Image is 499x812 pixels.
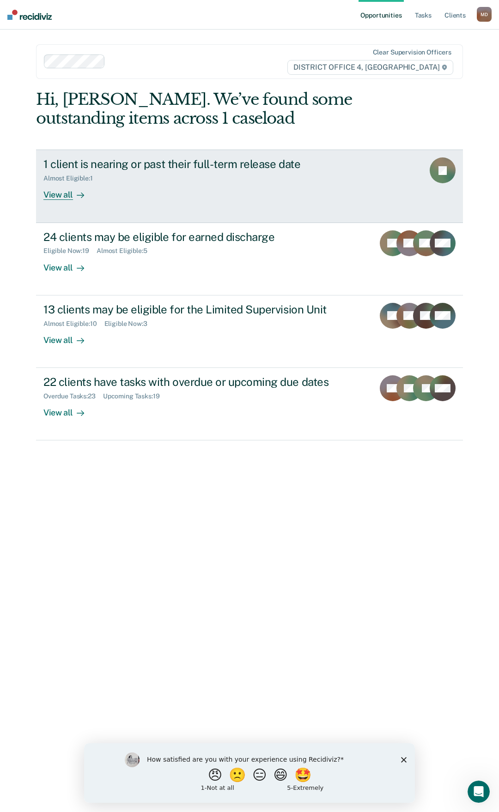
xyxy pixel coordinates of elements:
div: Clear supervision officers [373,48,451,56]
div: 22 clients have tasks with overdue or upcoming due dates [43,375,367,389]
div: View all [43,255,95,273]
div: Upcoming Tasks : 19 [103,392,167,400]
iframe: Survey by Kim from Recidiviz [84,743,415,803]
div: View all [43,400,95,418]
div: View all [43,327,95,345]
div: 1 client is nearing or past their full-term release date [43,157,368,171]
span: DISTRICT OFFICE 4, [GEOGRAPHIC_DATA] [287,60,453,75]
div: Eligible Now : 19 [43,247,97,255]
a: 24 clients may be eligible for earned dischargeEligible Now:19Almost Eligible:5View all [36,223,463,295]
div: Hi, [PERSON_NAME]. We’ve found some outstanding items across 1 caseload [36,90,377,128]
a: 1 client is nearing or past their full-term release dateAlmost Eligible:1View all [36,150,463,223]
div: Almost Eligible : 1 [43,174,100,182]
div: Overdue Tasks : 23 [43,392,103,400]
div: View all [43,182,95,200]
a: 13 clients may be eligible for the Limited Supervision UnitAlmost Eligible:10Eligible Now:3View all [36,295,463,368]
div: Almost Eligible : 5 [97,247,155,255]
div: Almost Eligible : 10 [43,320,104,328]
iframe: Intercom live chat [468,781,490,803]
div: M D [477,7,492,22]
button: MD [477,7,492,22]
div: 13 clients may be eligible for the Limited Supervision Unit [43,303,367,316]
div: Eligible Now : 3 [104,320,155,328]
a: 22 clients have tasks with overdue or upcoming due datesOverdue Tasks:23Upcoming Tasks:19View all [36,368,463,440]
div: 24 clients may be eligible for earned discharge [43,230,367,244]
img: Recidiviz [7,10,52,20]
